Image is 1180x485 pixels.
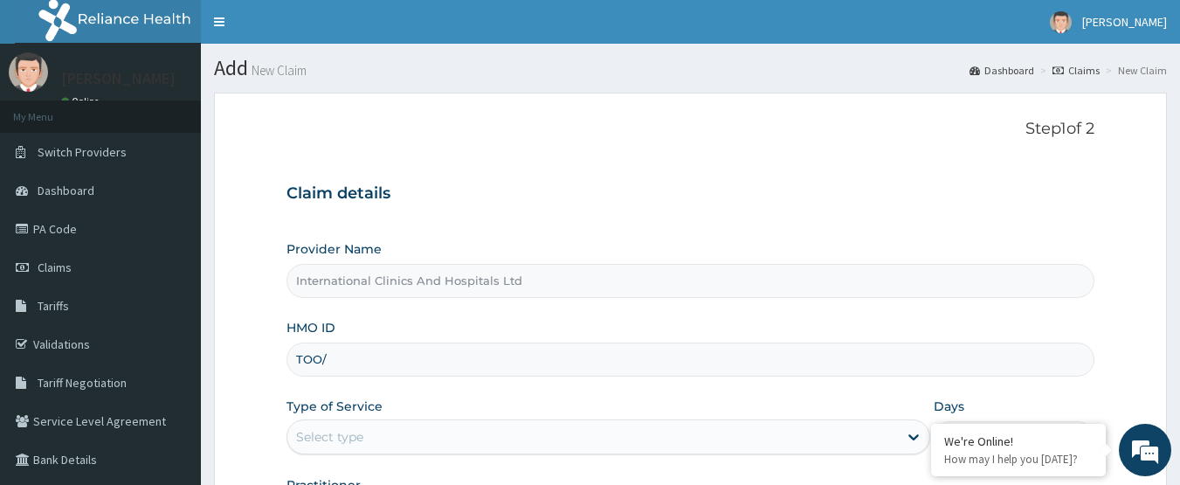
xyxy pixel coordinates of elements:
a: Dashboard [970,63,1034,78]
p: [PERSON_NAME] [61,71,176,87]
label: HMO ID [286,319,335,336]
p: How may I help you today? [944,452,1093,467]
a: Claims [1052,63,1100,78]
img: User Image [1050,11,1072,33]
li: New Claim [1101,63,1167,78]
span: Tariff Negotiation [38,375,127,391]
input: Enter HMO ID [286,343,1095,377]
span: Claims [38,260,72,275]
span: Dashboard [38,183,94,198]
h1: Add [214,57,1167,80]
span: [PERSON_NAME] [1082,14,1167,30]
p: Step 1 of 2 [286,120,1095,139]
h3: Claim details [286,184,1095,204]
label: Days [934,398,964,415]
div: Select type [296,428,363,446]
small: New Claim [248,64,307,77]
span: Switch Providers [38,144,127,160]
img: User Image [9,52,48,92]
a: Online [61,95,103,107]
div: We're Online! [944,433,1093,449]
span: Tariffs [38,298,69,314]
label: Provider Name [286,240,382,258]
label: Type of Service [286,398,383,415]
